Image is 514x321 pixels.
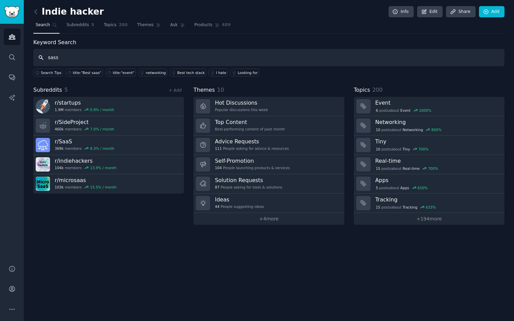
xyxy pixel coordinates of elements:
h3: r/ indiehackers [55,157,117,164]
a: r/SideProject460kmembers7.0% / month [33,116,184,136]
span: Search Tips [41,70,62,75]
a: Self-Promotion104People launching products & services [193,155,344,174]
h3: r/ microsaas [55,177,117,184]
span: 10 [217,87,224,93]
div: members [55,165,117,170]
a: Solution Requests87People asking for tools & solutions [193,174,344,194]
div: members [55,107,114,112]
a: Top ContentBest-performing content of past month [193,116,344,136]
div: members [55,185,117,190]
div: People suggesting ideas [215,204,264,209]
a: Best tech stack [170,69,206,76]
a: Real-time15postsaboutReal-time700% [354,155,504,174]
span: Products [194,22,212,28]
div: Best-performing content of past month [215,127,285,131]
div: 700 % [418,147,429,151]
span: 44 [215,204,219,209]
h3: Solution Requests [215,177,282,184]
div: post s about [375,146,429,152]
span: Networking [402,127,423,132]
img: microsaas [36,177,50,191]
div: title:"event" [113,70,135,75]
a: Search [33,20,59,34]
img: indiehackers [36,157,50,172]
a: title:"Best saas" [65,69,103,76]
h3: Real-time [375,157,500,164]
h2: Indie hacker [33,6,104,17]
div: post s about [375,165,439,172]
div: 15.5 % / month [90,185,117,190]
input: Keyword search in audience [33,49,504,66]
a: Share [446,6,475,18]
h3: r/ startups [55,99,114,106]
span: Tracking [402,205,417,210]
h3: Ideas [215,196,264,203]
span: 200 [119,22,128,28]
span: 6 [376,108,378,113]
button: Search Tips [33,69,63,76]
a: Tracking15postsaboutTracking633% [354,194,504,213]
div: Looking for [238,70,258,75]
div: 700 % [428,166,438,171]
a: Looking for [230,69,259,76]
span: 111 [215,146,222,151]
h3: r/ SaaS [55,138,114,145]
a: Topics200 [101,20,130,34]
div: 633 % [426,205,436,210]
span: 104 [215,165,222,170]
span: Themes [193,86,215,94]
a: I hate [209,69,228,76]
span: Search [36,22,50,28]
a: Themes [135,20,163,34]
span: 15 [376,205,380,210]
span: 5 [91,22,95,28]
a: r/startups1.9Mmembers0.9% / month [33,97,184,116]
a: Apps5postsaboutApps650% [354,174,504,194]
div: post s about [375,204,437,210]
div: 800 % [431,127,442,132]
span: 10 [376,147,380,151]
span: 460k [55,127,64,131]
div: post s about [375,107,432,113]
span: Event [400,108,411,113]
img: GummySearch logo [4,6,20,18]
div: 0.9 % / month [90,107,114,112]
div: People asking for advice & resources [215,146,289,151]
span: 103k [55,185,64,190]
a: Subreddits5 [64,20,97,34]
a: r/microsaas103kmembers15.5% / month [33,174,184,194]
span: Apps [400,185,409,190]
h3: Top Content [215,119,285,126]
h3: Networking [375,119,500,126]
a: title:"event" [105,69,136,76]
span: 5 [65,87,68,93]
span: Themes [137,22,154,28]
a: Event6postsaboutEvent1000% [354,97,504,116]
span: 200 [372,87,382,93]
a: Ideas44People suggesting ideas [193,194,344,213]
span: 369k [55,146,64,151]
a: Hot DiscussionsPopular discussions this week [193,97,344,116]
div: I hate [216,70,226,75]
span: Real-time [402,166,419,171]
div: 650 % [417,185,428,190]
span: 489 [222,22,231,28]
h3: Tracking [375,196,500,203]
div: members [55,127,114,131]
span: 10 [376,127,380,132]
img: startups [36,99,50,113]
div: networking [146,70,166,75]
div: 7.0 % / month [90,127,114,131]
a: Ask [168,20,187,34]
label: Keyword Search [33,39,76,46]
a: r/indiehackers104kmembers13.9% / month [33,155,184,174]
span: 1.9M [55,107,64,112]
div: People launching products & services [215,165,290,170]
img: SaaS [36,138,50,152]
div: title:"Best saas" [73,70,101,75]
h3: Hot Discussions [215,99,268,106]
span: Topics [104,22,116,28]
h3: Self-Promotion [215,157,290,164]
div: post s about [375,185,428,191]
div: post s about [375,127,442,133]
